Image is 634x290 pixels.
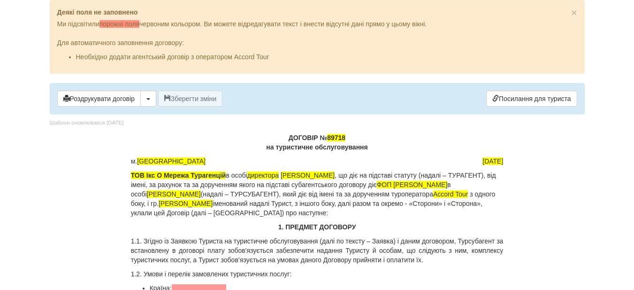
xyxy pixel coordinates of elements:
[131,222,504,232] p: 1. ПРЕДМЕТ ДОГОВОРУ
[281,172,335,179] span: [PERSON_NAME]
[377,181,448,188] span: ФОП [PERSON_NAME]
[571,7,577,18] span: ×
[50,119,124,127] div: Шаблон оновлювався [DATE]
[131,172,226,179] span: ТОВ Ікс О Мережа Турагенцій
[131,157,206,166] span: м.
[137,157,206,165] span: [GEOGRAPHIC_DATA]
[327,134,345,141] span: 89718
[57,19,577,29] p: Ми підсвітили червоним кольором. Ви можете відредагувати текст і внести відсутні дані прямо у цьо...
[247,172,279,179] span: директора
[57,91,141,107] button: Роздрукувати договір
[131,236,504,265] p: 1.1. Згідно із Заявкою Туриста на туристичне обслуговування (далі по тексту – Заявка) і даним дог...
[76,52,577,62] li: Необхідно додати агентський договір з оператором Accord Tour
[158,91,223,107] button: Зберегти зміни
[201,190,279,198] span: (надалі – ТУРСУБАГЕНТ)
[486,91,577,107] a: Посилання для туриста
[131,200,482,217] span: іменований надалі Турист, з іншого боку, далі разом та окремо - «Сторони» і «Сторона», уклали цей...
[99,20,140,28] span: порожні поля
[159,200,213,207] span: [PERSON_NAME]
[433,190,468,198] span: Accord Tour
[482,157,503,165] span: [DATE]
[57,8,577,17] p: Деякі поля не заповнено
[571,8,577,17] button: Close
[279,190,433,198] span: , який діє від імені та за дорученням туроператора
[131,269,504,279] p: 1.2. Умови і перелік замовлених туристичних послуг:
[131,133,504,152] p: ДОГОВІР № на туристичне обслуговування
[57,29,577,62] div: Для автоматичного заповнення договору:
[226,172,247,179] span: в особі
[147,190,201,198] span: [PERSON_NAME]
